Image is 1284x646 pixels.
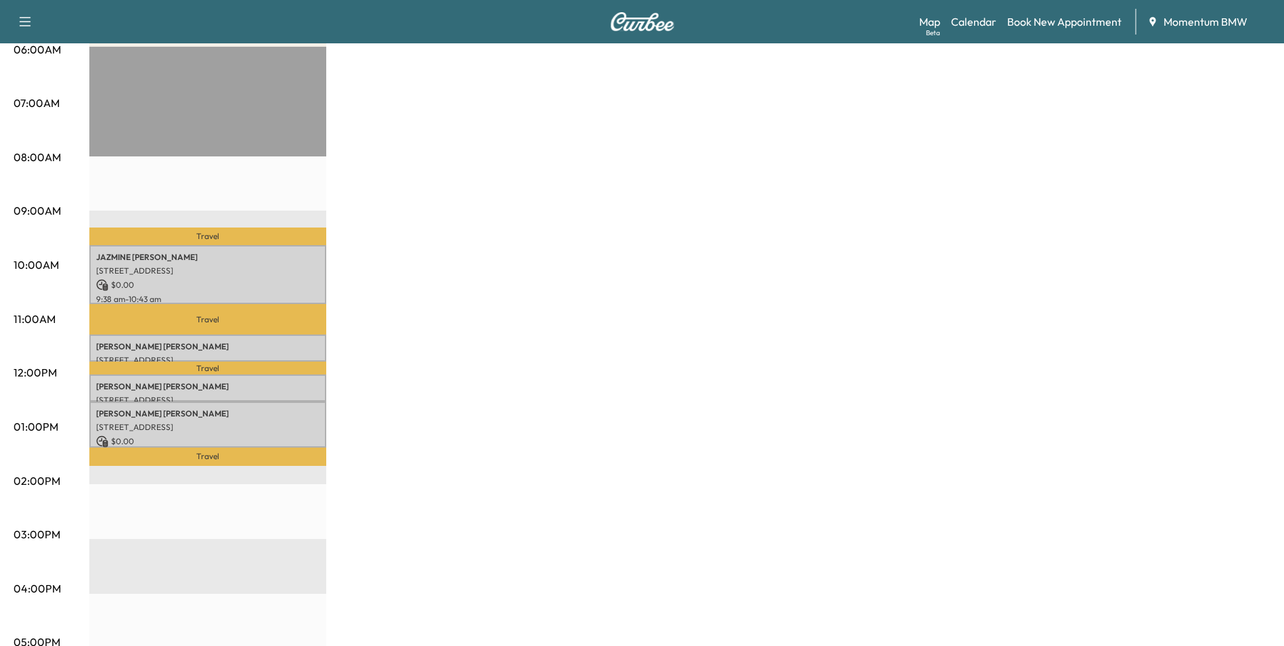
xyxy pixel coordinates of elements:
[89,228,326,245] p: Travel
[89,304,326,334] p: Travel
[14,526,60,542] p: 03:00PM
[89,448,326,466] p: Travel
[610,12,675,31] img: Curbee Logo
[14,580,61,597] p: 04:00PM
[14,95,60,111] p: 07:00AM
[96,279,319,291] p: $ 0.00
[96,294,319,305] p: 9:38 am - 10:43 am
[14,202,61,219] p: 09:00AM
[96,381,319,392] p: [PERSON_NAME] [PERSON_NAME]
[919,14,940,30] a: MapBeta
[14,149,61,165] p: 08:00AM
[951,14,996,30] a: Calendar
[1007,14,1122,30] a: Book New Appointment
[96,265,319,276] p: [STREET_ADDRESS]
[96,395,319,406] p: [STREET_ADDRESS]
[14,473,60,489] p: 02:00PM
[96,408,319,419] p: [PERSON_NAME] [PERSON_NAME]
[14,418,58,435] p: 01:00PM
[96,252,319,263] p: JAZMINE [PERSON_NAME]
[14,41,61,58] p: 06:00AM
[14,311,56,327] p: 11:00AM
[89,362,326,374] p: Travel
[14,257,59,273] p: 10:00AM
[96,435,319,448] p: $ 0.00
[96,355,319,366] p: [STREET_ADDRESS]
[14,364,57,381] p: 12:00PM
[96,341,319,352] p: [PERSON_NAME] [PERSON_NAME]
[96,422,319,433] p: [STREET_ADDRESS]
[926,28,940,38] div: Beta
[1164,14,1247,30] span: Momentum BMW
